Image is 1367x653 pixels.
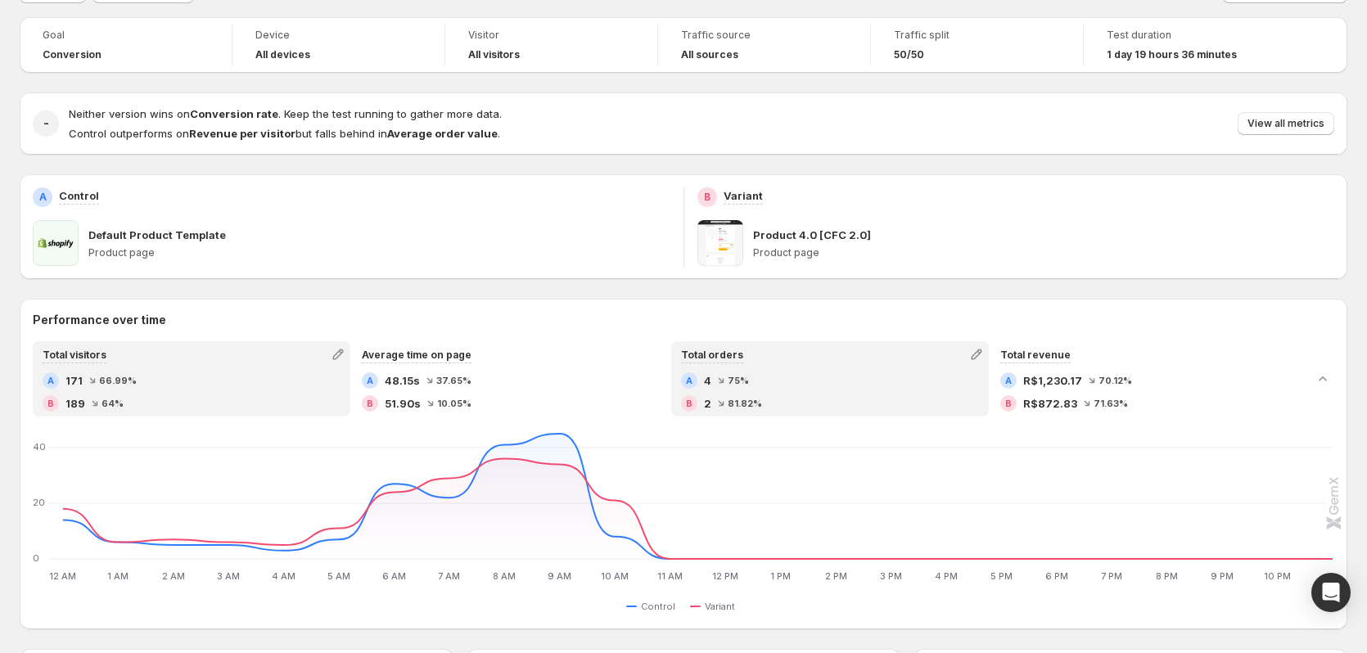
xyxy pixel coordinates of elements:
span: View all metrics [1247,117,1324,130]
span: Neither version wins on . Keep the test running to gather more data. [69,107,502,120]
p: Product page [753,246,1335,259]
span: 1 day 19 hours 36 minutes [1107,48,1237,61]
h2: A [39,191,47,204]
span: 75 % [728,376,749,385]
text: 12 PM [712,570,738,582]
h2: B [367,399,373,408]
span: 70.12 % [1099,376,1132,385]
a: GoalConversion [43,27,209,63]
h2: B [704,191,711,204]
a: DeviceAll devices [255,27,422,63]
text: 10 AM [601,570,629,582]
span: Variant [705,600,735,613]
text: 9 PM [1211,570,1234,582]
span: 81.82 % [728,399,762,408]
button: Control [626,597,682,616]
p: Default Product Template [88,227,226,243]
a: VisitorAll visitors [468,27,634,63]
text: 9 AM [548,570,571,582]
text: 12 AM [49,570,76,582]
text: 8 PM [1156,570,1178,582]
img: Default Product Template [33,220,79,266]
p: Product 4.0 [CFC 2.0] [753,227,871,243]
text: 6 PM [1045,570,1068,582]
span: Visitor [468,29,634,42]
h2: A [367,376,373,385]
h2: B [47,399,54,408]
h2: A [47,376,54,385]
text: 3 AM [217,570,240,582]
a: Test duration1 day 19 hours 36 minutes [1107,27,1274,63]
div: Open Intercom Messenger [1311,573,1351,612]
span: 4 [704,372,711,389]
text: 6 AM [382,570,406,582]
span: 66.99 % [99,376,137,385]
text: 0 [33,552,39,564]
span: 51.90s [385,395,421,412]
text: 5 AM [327,570,350,582]
button: Variant [690,597,742,616]
h4: All sources [681,48,738,61]
span: 50/50 [894,48,924,61]
span: Traffic source [681,29,847,42]
span: Average time on page [362,349,471,361]
text: 40 [33,441,46,453]
span: Goal [43,29,209,42]
text: 2 AM [162,570,185,582]
span: 71.63 % [1094,399,1128,408]
a: Traffic sourceAll sources [681,27,847,63]
text: 20 [33,497,45,508]
span: 64 % [102,399,124,408]
h2: A [1005,376,1012,385]
h2: Performance over time [33,312,1334,328]
span: Test duration [1107,29,1274,42]
h2: - [43,115,49,132]
strong: Conversion rate [190,107,278,120]
span: Total orders [681,349,743,361]
text: 1 PM [770,570,791,582]
span: Traffic split [894,29,1060,42]
text: 4 AM [272,570,296,582]
span: 48.15s [385,372,420,389]
text: 4 PM [935,570,958,582]
h4: All devices [255,48,310,61]
text: 3 PM [880,570,902,582]
span: Total revenue [1000,349,1071,361]
span: Total visitors [43,349,106,361]
text: 11 AM [657,570,683,582]
h2: A [686,376,693,385]
span: 189 [65,395,85,412]
text: 7 AM [438,570,460,582]
h2: B [1005,399,1012,408]
a: Traffic split50/50 [894,27,1060,63]
span: 10.05 % [437,399,471,408]
p: Variant [724,187,763,204]
text: 5 PM [990,570,1013,582]
span: Device [255,29,422,42]
text: 8 AM [493,570,516,582]
h4: All visitors [468,48,520,61]
span: R$1,230.17 [1023,372,1082,389]
strong: Average order value [387,127,498,140]
text: 2 PM [825,570,847,582]
text: 7 PM [1101,570,1122,582]
h2: B [686,399,693,408]
span: Control [641,600,675,613]
text: 10 PM [1264,570,1291,582]
p: Product page [88,246,670,259]
span: 2 [704,395,711,412]
button: View all metrics [1238,112,1334,135]
img: Product 4.0 [CFC 2.0] [697,220,743,266]
span: Conversion [43,48,102,61]
button: Collapse chart [1311,367,1334,390]
span: R$872.83 [1023,395,1077,412]
strong: Revenue per visitor [189,127,296,140]
text: 1 AM [107,570,129,582]
p: Control [59,187,99,204]
span: 171 [65,372,83,389]
span: 37.65 % [436,376,471,385]
span: Control outperforms on but falls behind in . [69,127,500,140]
